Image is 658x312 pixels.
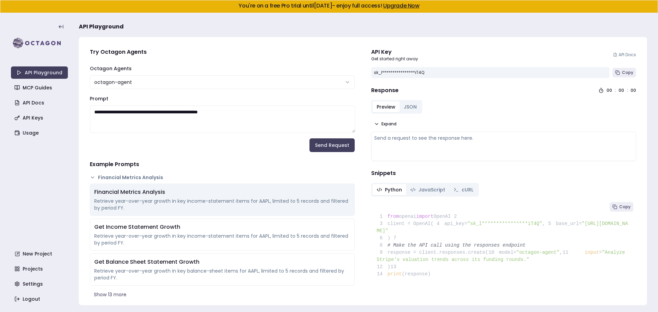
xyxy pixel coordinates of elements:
[599,250,602,255] span: =
[94,188,350,196] div: Financial Metrics Analysis
[542,221,545,226] span: ,
[388,242,526,248] span: # Make the API call using the responses endpoint
[12,112,69,124] a: API Keys
[418,186,445,193] span: JavaScript
[377,213,388,220] span: 1
[631,88,636,93] div: 00
[12,248,69,260] a: New Project
[79,23,124,31] span: API Playground
[377,271,388,278] span: 14
[388,271,402,277] span: print
[556,221,582,226] span: base_url=
[12,278,69,290] a: Settings
[545,220,556,227] span: 5
[12,293,69,305] a: Logout
[377,263,388,271] span: 12
[6,3,652,9] h5: You're on a free Pro trial until [DATE] - enjoy full access!
[90,174,355,181] button: Financial Metrics Analysis
[622,70,633,75] span: Copy
[462,186,473,193] span: cURL
[11,36,68,50] img: logo-rect-yK7x_WSZ.svg
[377,220,388,227] span: 3
[388,214,399,219] span: from
[434,220,444,227] span: 4
[90,160,355,169] h4: Example Prompts
[619,88,624,93] div: 00
[434,214,451,219] span: OpenAI
[377,249,388,256] span: 9
[400,101,421,112] button: JSON
[94,267,350,281] div: Retrieve year-over-year growth in key balance-sheet items for AAPL, limited to 5 records and filt...
[562,249,573,256] span: 11
[371,119,399,129] button: Expand
[94,233,350,246] div: Retrieve year-over-year growth in key income-statement items for AAPL, limited to 5 records and f...
[90,65,132,72] label: Octagon Agents
[402,271,431,277] span: (response)
[309,138,355,152] button: Send Request
[377,250,488,255] span: response = client.responses.create(
[371,169,636,177] h4: Snippets
[444,221,467,226] span: api_key=
[377,235,390,241] span: )
[371,56,418,62] p: Get started right away
[377,235,388,242] span: 6
[377,242,388,249] span: 8
[371,86,399,95] h4: Response
[377,221,434,226] span: client = OpenAI(
[612,68,636,77] button: Copy
[619,204,631,210] span: Copy
[374,135,633,141] div: Send a request to see the response here.
[94,258,350,266] div: Get Balance Sheet Statement Growth
[488,249,499,256] span: 10
[627,88,628,93] div: :
[585,250,599,255] span: input
[90,48,355,56] h4: Try Octagon Agents
[383,2,419,10] a: Upgrade Now
[377,264,390,270] span: )
[416,214,434,219] span: import
[12,127,69,139] a: Usage
[12,263,69,275] a: Projects
[390,235,401,242] span: 7
[381,121,397,127] span: Expand
[560,250,562,255] span: ,
[12,97,69,109] a: API Docs
[499,250,516,255] span: model=
[385,186,402,193] span: Python
[373,101,400,112] button: Preview
[90,288,355,301] button: Show 13 more
[12,82,69,94] a: MCP Guides
[371,48,418,56] div: API Key
[399,214,416,219] span: openai
[451,213,462,220] span: 2
[94,223,350,231] div: Get Income Statement Growth
[607,88,612,93] div: 00
[94,198,350,211] div: Retrieve year-over-year growth in key income-statement items for AAPL, limited to 5 records and f...
[516,250,559,255] span: "octagon-agent"
[613,52,636,58] a: API Docs
[615,88,616,93] div: :
[390,263,401,271] span: 13
[610,202,633,212] button: Copy
[11,66,68,79] a: API Playground
[90,95,108,102] label: Prompt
